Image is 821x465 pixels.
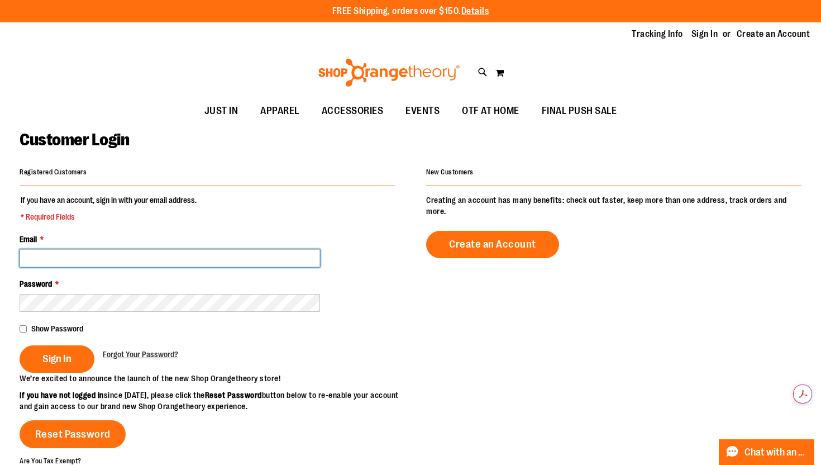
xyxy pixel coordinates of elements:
p: since [DATE], please click the button below to re-enable your account and gain access to our bran... [20,390,410,412]
p: Creating an account has many benefits: check out faster, keep more than one address, track orders... [426,194,801,217]
span: FINAL PUSH SALE [542,98,617,124]
a: Details [461,6,489,16]
a: JUST IN [193,98,250,124]
span: Create an Account [449,238,536,250]
a: EVENTS [394,98,451,124]
span: JUST IN [204,98,238,124]
span: Reset Password [35,428,111,440]
span: Forgot Your Password? [103,350,178,359]
strong: If you have not logged in [20,391,104,400]
span: * Required Fields [21,211,197,222]
a: Tracking Info [632,28,683,40]
strong: Registered Customers [20,168,87,176]
a: APPAREL [249,98,311,124]
span: Sign In [42,353,71,365]
strong: Reset Password [205,391,262,400]
span: Show Password [31,324,83,333]
span: OTF AT HOME [462,98,519,124]
legend: If you have an account, sign in with your email address. [20,194,198,222]
span: Customer Login [20,130,129,149]
span: ACCESSORIES [322,98,384,124]
a: OTF AT HOME [451,98,531,124]
span: Password [20,279,52,288]
a: Sign In [691,28,718,40]
strong: New Customers [426,168,474,176]
a: Create an Account [737,28,810,40]
p: FREE Shipping, orders over $150. [332,5,489,18]
span: APPAREL [260,98,299,124]
span: Email [20,235,37,244]
img: Shop Orangetheory [317,59,461,87]
span: Chat with an Expert [744,447,808,458]
a: Create an Account [426,231,559,258]
button: Sign In [20,345,94,373]
a: Forgot Your Password? [103,349,178,360]
button: Chat with an Expert [719,439,815,465]
a: FINAL PUSH SALE [531,98,628,124]
p: We’re excited to announce the launch of the new Shop Orangetheory store! [20,373,410,384]
a: Reset Password [20,420,126,448]
a: ACCESSORIES [311,98,395,124]
span: EVENTS [405,98,440,124]
strong: Are You Tax Exempt? [20,457,82,464]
